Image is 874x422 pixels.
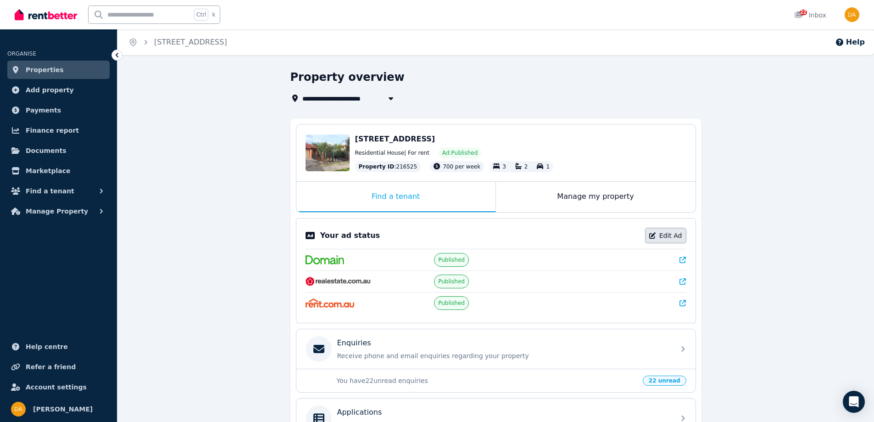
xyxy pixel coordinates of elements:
[800,10,807,15] span: 22
[337,376,637,385] p: You have 22 unread enquiries
[443,163,480,170] span: 700 per week
[845,7,859,22] img: Drew Andrea
[26,341,68,352] span: Help centre
[438,278,465,285] span: Published
[320,230,380,241] p: Your ad status
[7,101,110,119] a: Payments
[26,84,74,96] span: Add property
[26,105,61,116] span: Payments
[7,61,110,79] a: Properties
[117,29,238,55] nav: Breadcrumb
[442,149,478,157] span: Ad: Published
[26,145,67,156] span: Documents
[355,161,421,172] div: : 216525
[7,121,110,140] a: Finance report
[26,125,79,136] span: Finance report
[194,9,208,21] span: Ctrl
[337,407,382,418] p: Applications
[355,135,435,143] span: [STREET_ADDRESS]
[835,37,865,48] button: Help
[306,255,344,264] img: Domain.com.au
[26,165,70,176] span: Marketplace
[154,38,227,46] a: [STREET_ADDRESS]
[794,11,826,20] div: Inbox
[496,182,696,212] div: Manage my property
[7,358,110,376] a: Refer a friend
[290,70,405,84] h1: Property overview
[296,329,696,369] a: EnquiriesReceive phone and email enquiries regarding your property
[26,64,64,75] span: Properties
[502,163,506,170] span: 3
[26,186,74,197] span: Find a tenant
[7,81,110,99] a: Add property
[645,228,686,243] a: Edit Ad
[33,404,93,415] span: [PERSON_NAME]
[212,11,215,18] span: k
[15,8,77,22] img: RentBetter
[7,141,110,160] a: Documents
[26,382,87,393] span: Account settings
[7,202,110,220] button: Manage Property
[306,277,371,286] img: RealEstate.com.au
[26,206,88,217] span: Manage Property
[7,338,110,356] a: Help centre
[643,376,686,386] span: 22 unread
[524,163,528,170] span: 2
[296,182,495,212] div: Find a tenant
[7,378,110,396] a: Account settings
[306,298,355,308] img: Rent.com.au
[11,402,26,416] img: Drew Andrea
[546,163,550,170] span: 1
[355,149,429,157] span: Residential House | For rent
[438,299,465,307] span: Published
[7,51,36,57] span: ORGANISE
[843,391,865,413] div: Open Intercom Messenger
[7,182,110,200] button: Find a tenant
[337,351,669,360] p: Receive phone and email enquiries regarding your property
[438,256,465,264] span: Published
[26,361,76,372] span: Refer a friend
[337,338,371,349] p: Enquiries
[359,163,395,170] span: Property ID
[7,162,110,180] a: Marketplace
